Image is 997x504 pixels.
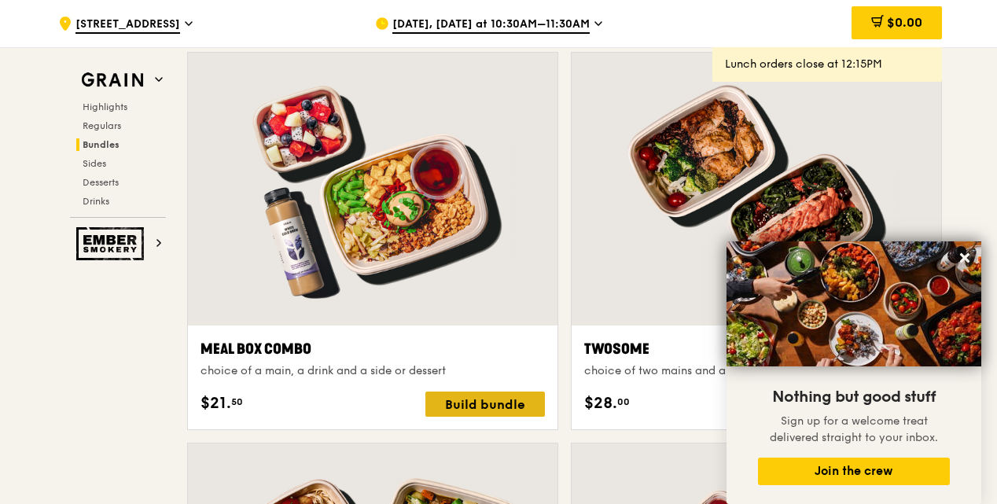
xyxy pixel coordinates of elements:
span: 50 [231,395,243,408]
span: $0.00 [887,15,922,30]
div: Build bundle [425,392,545,417]
span: $21. [201,392,231,415]
div: Twosome [584,338,929,360]
span: Drinks [83,196,109,207]
span: 00 [617,395,630,408]
div: Lunch orders close at 12:15PM [725,57,929,72]
span: Highlights [83,101,127,112]
div: choice of two mains and an option of drinks, desserts and sides [584,363,929,379]
span: Nothing but good stuff [772,388,936,407]
span: Bundles [83,139,120,150]
span: Desserts [83,177,119,188]
span: Sign up for a welcome treat delivered straight to your inbox. [770,414,938,444]
span: Regulars [83,120,121,131]
span: Sides [83,158,106,169]
img: Grain web logo [76,66,149,94]
button: Join the crew [758,458,950,485]
span: $28. [584,392,617,415]
div: choice of a main, a drink and a side or dessert [201,363,545,379]
div: Meal Box Combo [201,338,545,360]
span: [DATE], [DATE] at 10:30AM–11:30AM [392,17,590,34]
img: DSC07876-Edit02-Large.jpeg [727,241,981,366]
img: Ember Smokery web logo [76,227,149,260]
span: [STREET_ADDRESS] [75,17,180,34]
button: Close [952,245,977,270]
